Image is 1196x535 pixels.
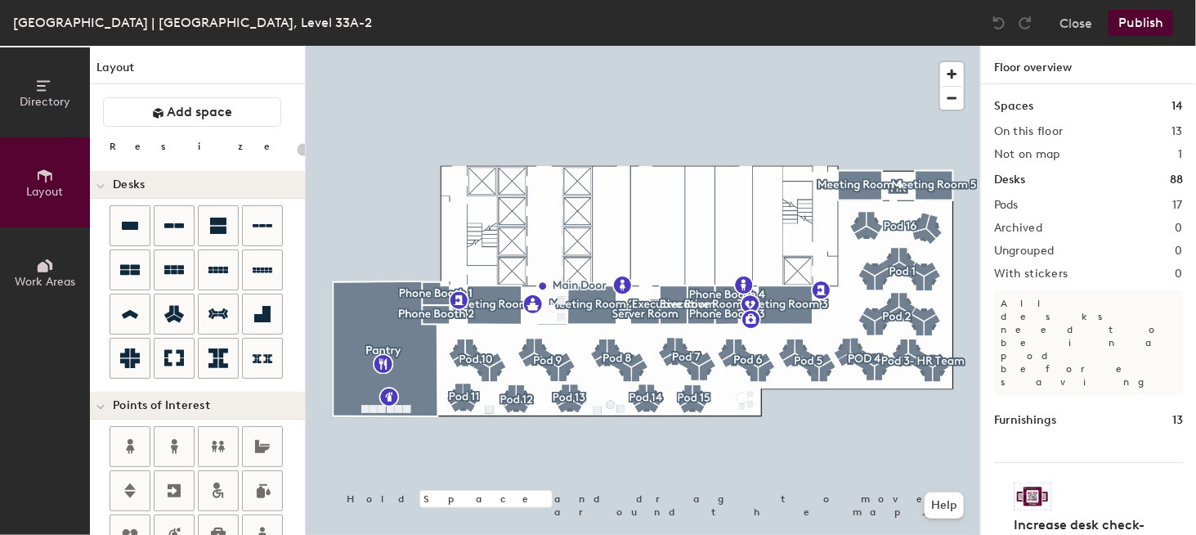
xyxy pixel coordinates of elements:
h2: Pods [994,199,1019,212]
p: All desks need to be in a pod before saving [994,290,1183,395]
button: Close [1059,10,1092,36]
span: Directory [20,95,70,109]
img: Sticker logo [1014,483,1051,510]
div: Resize [110,140,290,153]
h1: 14 [1171,97,1183,115]
h2: 0 [1176,245,1183,258]
h2: Ungrouped [994,245,1055,258]
span: Layout [27,185,64,199]
img: Redo [1017,15,1033,31]
h2: 13 [1171,125,1183,138]
h2: Archived [994,222,1042,235]
h2: 0 [1176,267,1183,281]
span: Desks [113,178,145,191]
span: Add space [168,104,233,120]
h2: 0 [1176,222,1183,235]
h1: Spaces [994,97,1033,115]
button: Help [925,492,964,519]
h1: Layout [90,59,305,84]
button: Publish [1109,10,1173,36]
h2: With stickers [994,267,1068,281]
h2: Not on map [994,148,1060,161]
span: Work Areas [15,275,75,289]
h1: Floor overview [981,46,1196,84]
img: Undo [991,15,1007,31]
button: Add space [103,97,281,127]
h1: Furnishings [994,411,1056,429]
h1: 88 [1170,171,1183,189]
h2: 1 [1179,148,1183,161]
h1: 13 [1172,411,1183,429]
span: Points of Interest [113,399,210,412]
h2: 17 [1172,199,1183,212]
div: [GEOGRAPHIC_DATA] | [GEOGRAPHIC_DATA], Level 33A-2 [13,12,372,33]
h2: On this floor [994,125,1064,138]
h1: Desks [994,171,1025,189]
